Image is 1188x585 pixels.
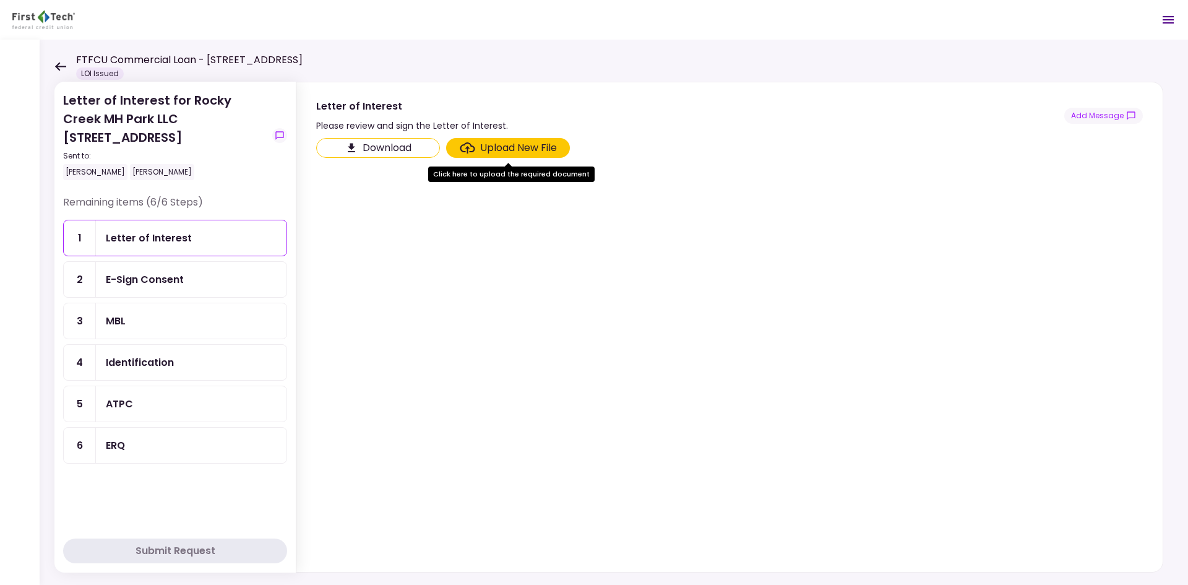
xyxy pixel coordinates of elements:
[428,167,595,182] div: Click here to upload the required document
[63,344,287,381] a: 4Identification
[63,91,267,180] div: Letter of Interest for Rocky Creek MH Park LLC [STREET_ADDRESS]
[64,386,96,422] div: 5
[64,262,96,297] div: 2
[272,128,287,143] button: show-messages
[106,230,192,246] div: Letter of Interest
[1153,5,1183,35] button: Open menu
[63,303,287,339] a: 3MBL
[106,272,184,287] div: E-Sign Consent
[12,11,75,29] img: Partner icon
[446,138,570,158] span: Click here to upload the required document
[63,195,287,220] div: Remaining items (6/6 Steps)
[63,150,267,162] div: Sent to:
[64,345,96,380] div: 4
[76,67,124,80] div: LOI Issued
[296,82,1163,573] div: Letter of InterestPlease review and sign the Letter of Interest.show-messagesClick here to downlo...
[63,386,287,422] a: 5ATPC
[316,98,508,114] div: Letter of Interest
[130,164,194,180] div: [PERSON_NAME]
[63,164,127,180] div: [PERSON_NAME]
[136,544,215,558] div: Submit Request
[106,313,126,329] div: MBL
[480,141,557,155] div: Upload New File
[63,427,287,464] a: 6ERQ
[64,428,96,463] div: 6
[63,261,287,298] a: 2E-Sign Consent
[106,438,125,453] div: ERQ
[316,118,508,133] div: Please review and sign the Letter of Interest.
[1064,108,1143,124] button: show-messages
[76,53,303,67] h1: FTFCU Commercial Loan - [STREET_ADDRESS]
[64,220,96,256] div: 1
[106,355,174,370] div: Identification
[64,303,96,339] div: 3
[63,539,287,563] button: Submit Request
[63,220,287,256] a: 1Letter of Interest
[316,138,440,158] button: Click here to download the document
[106,396,133,412] div: ATPC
